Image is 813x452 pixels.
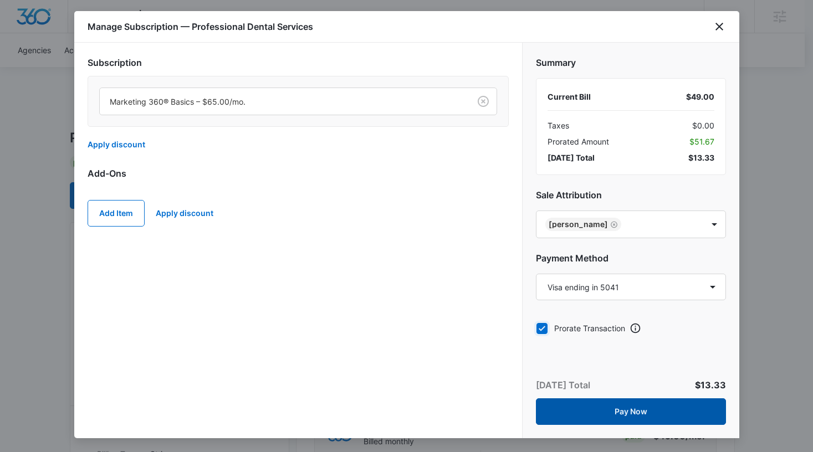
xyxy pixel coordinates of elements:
[548,152,595,163] span: [DATE] Total
[536,188,726,202] h2: Sale Attribution
[88,167,509,180] h2: Add-Ons
[548,120,569,131] span: Taxes
[548,136,609,147] span: Prorated Amount
[145,200,224,227] button: Apply discount
[686,91,714,102] div: $49.00
[549,220,608,228] div: [PERSON_NAME]
[536,251,726,265] h2: Payment Method
[713,20,726,33] button: close
[88,200,145,227] button: Add Item
[474,93,492,110] button: Clear
[88,20,313,33] h1: Manage Subscription — Professional Dental Services
[536,378,590,392] p: [DATE] Total
[548,92,591,101] span: Current Bill
[688,152,714,163] span: $13.33
[695,379,726,391] span: $13.33
[689,136,714,147] span: $51.67
[88,56,509,69] h2: Subscription
[536,322,625,334] label: Prorate Transaction
[536,398,726,425] button: Pay Now
[88,131,156,158] button: Apply discount
[608,220,618,228] div: Remove Adrianne Ridder
[692,120,714,131] span: $0.00
[536,56,726,69] h2: Summary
